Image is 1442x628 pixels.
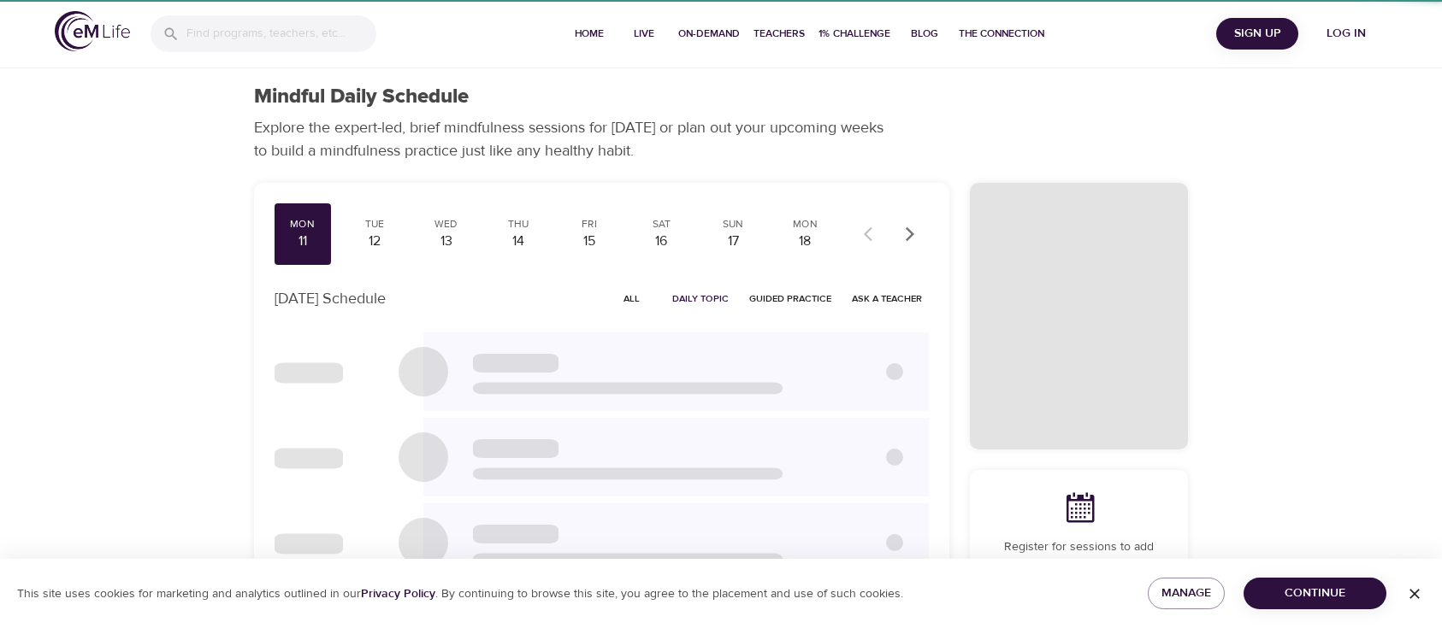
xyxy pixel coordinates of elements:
span: Teachers [754,25,805,43]
div: 11 [281,232,324,251]
input: Find programs, teachers, etc... [186,15,376,52]
button: Guided Practice [742,285,838,312]
span: Continue [1257,583,1373,604]
div: Thu [497,217,540,232]
div: 17 [712,232,754,251]
div: Tue [353,217,396,232]
p: Register for sessions to add them to your calendar [990,538,1167,574]
span: Ask a Teacher [852,291,922,307]
span: Blog [904,25,945,43]
div: Sun [712,217,754,232]
img: logo [55,11,130,51]
button: All [604,285,659,312]
div: 16 [640,232,683,251]
span: Sign Up [1223,23,1291,44]
div: Wed [425,217,468,232]
button: Sign Up [1216,18,1298,50]
span: The Connection [959,25,1044,43]
button: Ask a Teacher [845,285,929,312]
p: Explore the expert-led, brief mindfulness sessions for [DATE] or plan out your upcoming weeks to ... [254,116,895,162]
div: 13 [425,232,468,251]
div: Mon [783,217,826,232]
span: All [611,291,652,307]
span: On-Demand [678,25,740,43]
span: Log in [1312,23,1380,44]
span: 1% Challenge [819,25,890,43]
div: Sat [640,217,683,232]
button: Daily Topic [665,285,736,312]
div: 12 [353,232,396,251]
div: 15 [569,232,612,251]
h1: Mindful Daily Schedule [254,85,469,109]
div: 18 [783,232,826,251]
button: Continue [1244,578,1386,609]
span: Guided Practice [749,291,831,307]
button: Manage [1148,578,1225,609]
button: Log in [1305,18,1387,50]
p: [DATE] Schedule [275,287,386,310]
span: Live [623,25,665,43]
span: Home [569,25,610,43]
span: Manage [1161,583,1211,604]
div: Fri [569,217,612,232]
a: Privacy Policy [361,586,435,602]
div: 14 [497,232,540,251]
span: Daily Topic [672,291,729,307]
div: Mon [281,217,324,232]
